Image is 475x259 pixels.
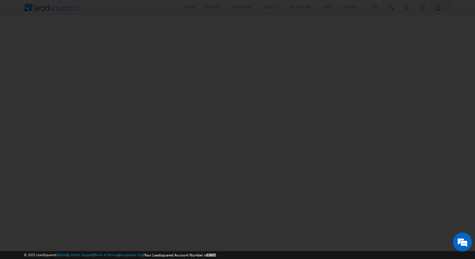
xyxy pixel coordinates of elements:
a: Terms of Service [94,253,118,257]
span: Your Leadsquared Account Number is [144,253,216,257]
a: About [58,253,67,257]
a: Acceptable Use [119,253,143,257]
a: Contact Support [68,253,93,257]
span: © 2025 LeadSquared | | | | | [24,252,216,258]
span: 63800 [206,253,216,257]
